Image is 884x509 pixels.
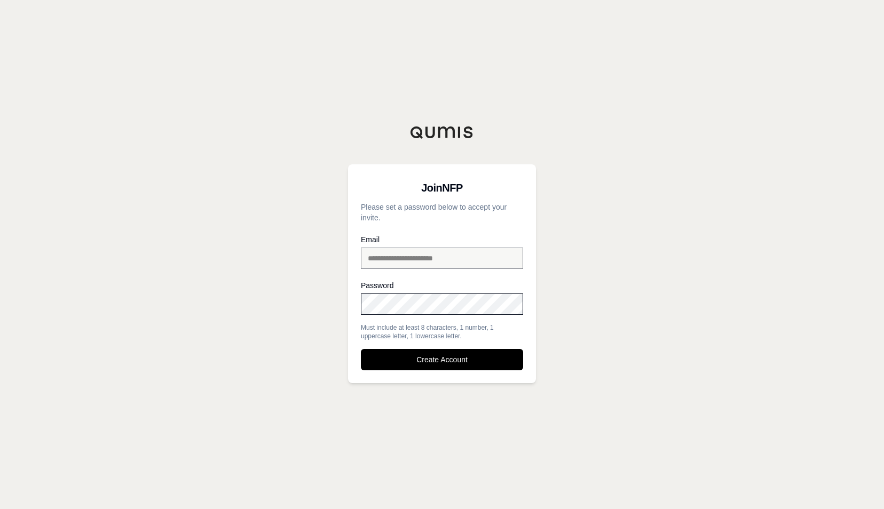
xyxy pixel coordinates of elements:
[361,177,523,198] h3: Join NFP
[410,126,474,139] img: Qumis
[361,236,523,243] label: Email
[361,349,523,370] button: Create Account
[361,282,523,289] label: Password
[361,323,523,340] div: Must include at least 8 characters, 1 number, 1 uppercase letter, 1 lowercase letter.
[361,202,523,223] p: Please set a password below to accept your invite.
